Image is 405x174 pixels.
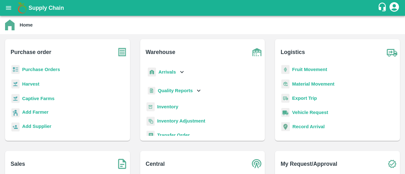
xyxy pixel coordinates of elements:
img: fruit [281,65,290,74]
a: Record Arrival [292,124,325,129]
img: farmer [11,108,20,117]
img: recordArrival [281,122,290,131]
b: Add Supplier [22,124,51,129]
img: whTransfer [146,131,155,140]
img: whArrival [148,68,156,77]
a: Fruit Movement [292,67,327,72]
b: Arrivals [159,69,176,75]
b: Quality Reports [158,88,193,93]
img: material [281,79,290,89]
a: Harvest [22,81,39,87]
a: Inventory [157,104,178,109]
img: supplier [11,123,20,132]
a: Export Trip [292,96,317,101]
img: inventory [146,117,155,126]
a: Transfer Order [157,133,190,138]
img: check [384,156,400,172]
img: harvest [11,79,20,89]
img: warehouse [249,44,265,60]
b: Sales [11,159,25,168]
b: Home [20,22,33,27]
a: Material Movement [292,81,334,87]
b: My Request/Approval [281,159,337,168]
a: Vehicle Request [292,110,328,115]
b: Supply Chain [28,5,64,11]
img: home [5,20,15,30]
b: Purchase order [11,48,51,57]
button: open drawer [1,1,16,15]
b: Add Farmer [22,110,48,115]
img: vehicle [281,108,290,117]
img: delivery [281,94,290,103]
a: Inventory Adjustment [157,118,205,123]
a: Supply Chain [28,3,377,12]
img: logo [16,2,28,14]
div: Arrivals [146,65,186,79]
img: purchase [114,44,130,60]
img: qualityReport [148,87,155,95]
b: Warehouse [146,48,175,57]
div: Quality Reports [146,84,202,97]
b: Central [146,159,165,168]
a: Purchase Orders [22,67,60,72]
img: soSales [114,156,130,172]
img: whInventory [146,102,155,111]
a: Add Supplier [22,123,51,131]
div: customer-support [377,2,389,14]
a: Add Farmer [22,109,48,117]
img: central [249,156,265,172]
div: account of current user [389,1,400,15]
img: reciept [11,65,20,74]
img: truck [384,44,400,60]
a: Captive Farms [22,96,54,101]
img: harvest [11,94,20,103]
b: Logistics [281,48,305,57]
